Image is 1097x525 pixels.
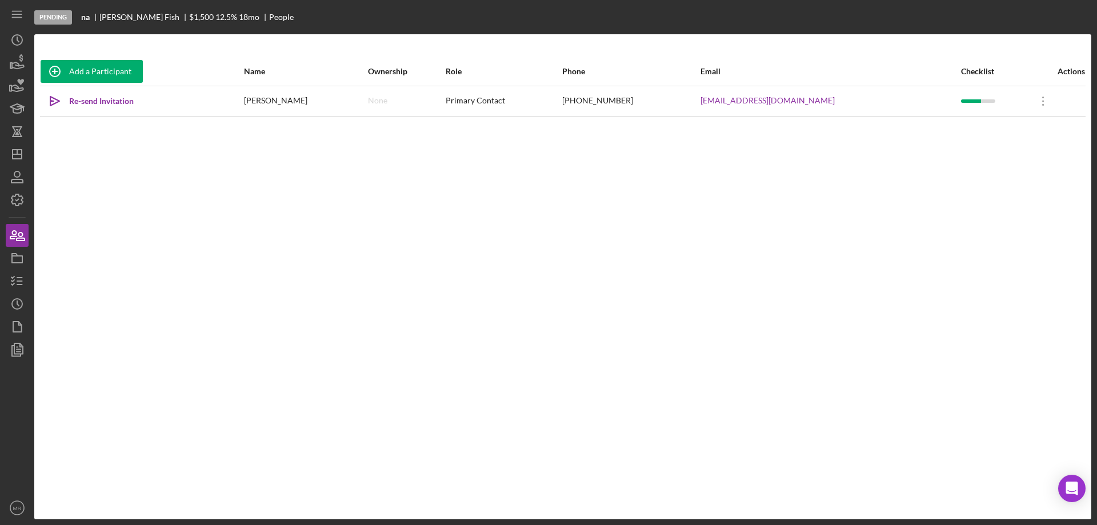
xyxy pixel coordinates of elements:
div: Add a Participant [69,60,131,83]
div: Name [244,67,367,76]
div: [PERSON_NAME] Fish [99,13,189,22]
button: Re-send Invitation [41,90,145,113]
div: Email [700,67,960,76]
div: Re-send Invitation [69,90,134,113]
button: Add a Participant [41,60,143,83]
div: Primary Contact [446,87,561,115]
span: $1,500 [189,12,214,22]
div: Role [446,67,561,76]
div: Pending [34,10,72,25]
button: MR [6,496,29,519]
div: Checklist [961,67,1028,76]
div: 18 mo [239,13,259,22]
text: MR [13,505,22,511]
div: Open Intercom Messenger [1058,475,1086,502]
div: Phone [562,67,699,76]
div: None [368,96,387,105]
a: [EMAIL_ADDRESS][DOMAIN_NAME] [700,96,835,105]
div: People [269,13,294,22]
div: Ownership [368,67,445,76]
b: na [81,13,90,22]
div: [PHONE_NUMBER] [562,87,699,115]
div: 12.5 % [215,13,237,22]
div: [PERSON_NAME] [244,87,367,115]
div: Actions [1029,67,1085,76]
